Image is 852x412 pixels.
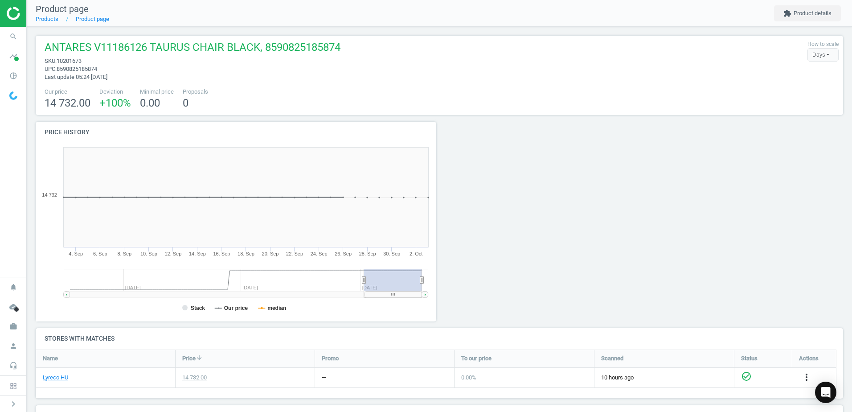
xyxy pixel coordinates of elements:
span: +100 % [99,97,131,109]
span: To our price [461,354,492,363]
tspan: 20. Sep [262,251,279,256]
i: work [5,318,22,335]
tspan: median [267,305,286,311]
div: — [322,374,326,382]
span: Actions [799,354,819,363]
span: 14 732.00 [45,97,90,109]
span: 0.00 [140,97,160,109]
span: Scanned [601,354,623,363]
i: timeline [5,48,22,65]
span: 8590825185874 [57,66,97,72]
button: chevron_right [2,398,25,410]
tspan: 24. Sep [311,251,328,256]
tspan: 16. Sep [213,251,230,256]
a: Lyreco HU [43,374,68,382]
span: Proposals [183,88,208,96]
tspan: 2. Oct [410,251,422,256]
span: Deviation [99,88,131,96]
img: wGWNvw8QSZomAAAAABJRU5ErkJggg== [9,91,17,100]
i: search [5,28,22,45]
h4: Price history [36,122,436,143]
i: pie_chart_outlined [5,67,22,84]
tspan: 18. Sep [238,251,254,256]
i: extension [783,9,791,17]
span: upc : [45,66,57,72]
span: Status [741,354,758,363]
tspan: Stack [191,305,205,311]
span: Promo [322,354,339,363]
i: headset_mic [5,357,22,374]
button: extensionProduct details [774,5,841,21]
span: Last update 05:24 [DATE] [45,74,107,80]
i: cloud_done [5,298,22,315]
span: Product page [36,4,89,14]
h4: Stores with matches [36,328,843,349]
i: person [5,338,22,354]
a: Product page [76,16,109,22]
span: 10201673 [57,58,82,64]
span: 0.00 % [461,374,476,381]
div: 14 732.00 [182,374,207,382]
i: more_vert [801,372,812,383]
span: Minimal price [140,88,174,96]
span: sku : [45,58,57,64]
i: notifications [5,279,22,296]
label: How to scale [807,41,839,48]
span: Name [43,354,58,363]
tspan: 14 732 [42,192,57,198]
tspan: 12. Sep [164,251,181,256]
tspan: 26. Sep [335,251,352,256]
a: Products [36,16,58,22]
tspan: 6. Sep [93,251,107,256]
span: Our price [45,88,90,96]
tspan: 22. Sep [286,251,303,256]
img: ajHJNr6hYgQAAAAASUVORK5CYII= [7,7,70,20]
tspan: 4. Sep [69,251,83,256]
tspan: 8. Sep [117,251,131,256]
tspan: 10. Sep [140,251,157,256]
tspan: 14. Sep [189,251,206,256]
tspan: 30. Sep [383,251,400,256]
tspan: Our price [224,305,248,311]
i: arrow_downward [196,354,203,361]
i: check_circle_outline [741,371,752,382]
div: Days [807,48,839,62]
div: Open Intercom Messenger [815,382,836,403]
tspan: 28. Sep [359,251,376,256]
span: Price [182,354,196,363]
span: ANTARES V11186126 TAURUS CHAIR BLACK, 8590825185874 [45,40,340,57]
span: 0 [183,97,188,109]
button: more_vert [801,372,812,383]
i: chevron_right [8,399,19,409]
span: 10 hours ago [601,374,727,382]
